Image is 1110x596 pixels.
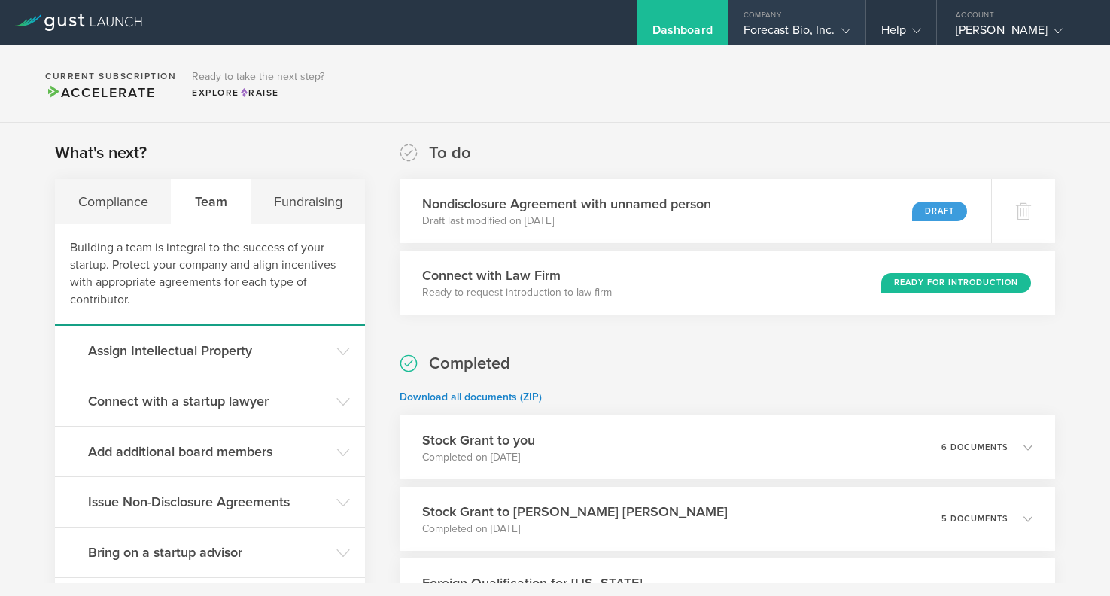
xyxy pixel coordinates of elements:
h3: Issue Non-Disclosure Agreements [88,492,329,512]
h3: Assign Intellectual Property [88,341,329,360]
a: Download all documents (ZIP) [400,391,542,403]
div: Connect with Law FirmReady to request introduction to law firmReady for Introduction [400,251,1055,315]
h2: What's next? [55,142,147,164]
div: Forecast Bio, Inc. [744,23,850,45]
p: Completed on [DATE] [422,521,728,537]
div: Team [172,179,251,224]
span: Raise [239,87,279,98]
h3: Bring on a startup advisor [88,543,329,562]
h2: Current Subscription [45,71,176,81]
p: Completed on [DATE] [422,450,535,465]
p: 5 documents [941,515,1008,523]
h3: Add additional board members [88,442,329,461]
iframe: Chat Widget [1035,524,1110,596]
h3: Stock Grant to [PERSON_NAME] [PERSON_NAME] [422,502,728,521]
div: Explore [192,86,324,99]
span: Accelerate [45,84,155,101]
h2: To do [429,142,471,164]
h2: Completed [429,353,510,375]
div: Ready for Introduction [881,273,1031,293]
p: Ready to request introduction to law firm [422,285,612,300]
div: Dashboard [652,23,713,45]
h3: Stock Grant to you [422,430,535,450]
div: Nondisclosure Agreement with unnamed personDraft last modified on [DATE]Draft [400,179,991,243]
h3: Connect with a startup lawyer [88,391,329,411]
div: Help [881,23,921,45]
div: Draft [912,202,967,221]
h3: Nondisclosure Agreement with unnamed person [422,194,711,214]
p: Draft last modified on [DATE] [422,214,711,229]
div: [PERSON_NAME] [956,23,1084,45]
div: Fundraising [251,179,365,224]
h3: Ready to take the next step? [192,71,324,82]
p: 6 documents [941,443,1008,452]
div: Building a team is integral to the success of your startup. Protect your company and align incent... [55,224,365,326]
div: Compliance [55,179,172,224]
h3: Connect with Law Firm [422,266,612,285]
div: Ready to take the next step?ExploreRaise [184,60,332,107]
h3: Foreign Qualification for [US_STATE] [422,573,643,593]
